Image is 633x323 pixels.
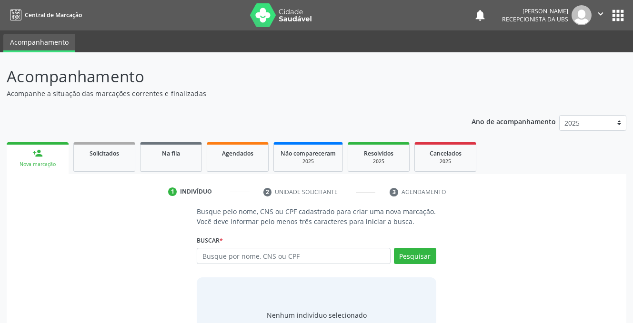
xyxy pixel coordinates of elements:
[502,15,568,23] span: Recepcionista da UBS
[3,34,75,52] a: Acompanhamento
[364,149,393,157] span: Resolvidos
[7,7,82,23] a: Central de Marcação
[355,158,402,165] div: 2025
[610,7,626,24] button: apps
[281,158,336,165] div: 2025
[168,187,177,196] div: 1
[472,115,556,127] p: Ano de acompanhamento
[473,9,487,22] button: notifications
[25,11,82,19] span: Central de Marcação
[7,88,441,98] p: Acompanhe a situação das marcações correntes e finalizadas
[281,149,336,157] span: Não compareceram
[7,65,441,88] p: Acompanhamento
[572,5,592,25] img: img
[180,187,212,196] div: Indivíduo
[394,248,436,264] button: Pesquisar
[422,158,469,165] div: 2025
[267,310,367,320] div: Nenhum indivíduo selecionado
[197,233,223,248] label: Buscar
[197,248,390,264] input: Busque por nome, CNS ou CPF
[197,206,436,226] p: Busque pelo nome, CNS ou CPF cadastrado para criar uma nova marcação. Você deve informar pelo men...
[595,9,606,19] i: 
[222,149,253,157] span: Agendados
[13,161,62,168] div: Nova marcação
[162,149,180,157] span: Na fila
[430,149,462,157] span: Cancelados
[32,148,43,158] div: person_add
[592,5,610,25] button: 
[502,7,568,15] div: [PERSON_NAME]
[90,149,119,157] span: Solicitados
